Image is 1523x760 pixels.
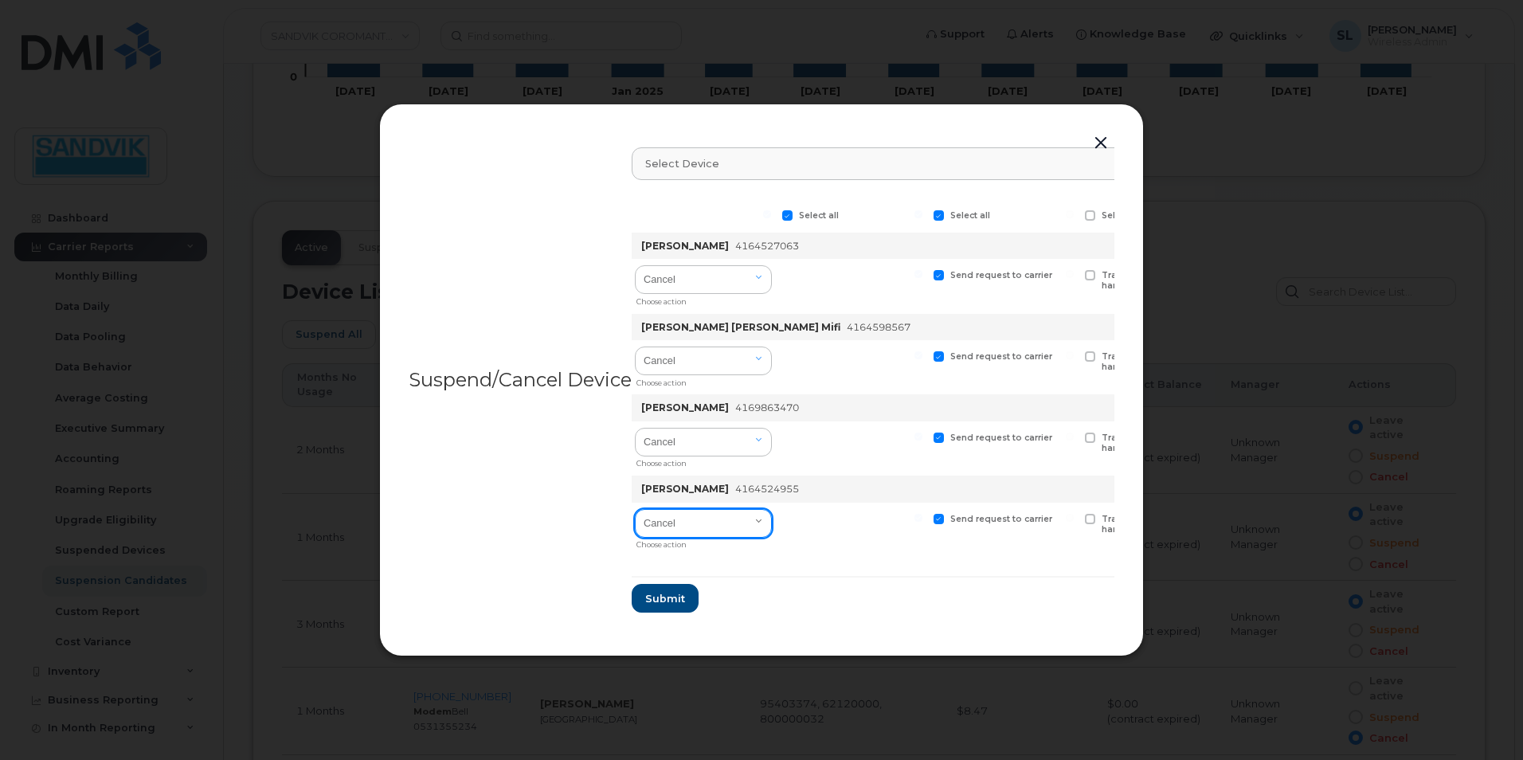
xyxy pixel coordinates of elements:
span: 4169863470 [735,402,799,413]
span: Transfer device to spare hardware [1102,514,1212,535]
input: Send request to carrier [914,433,922,441]
div: Suspend/Cancel Device [409,370,632,390]
div: Choose action [636,534,772,550]
strong: [PERSON_NAME] [641,483,729,495]
span: Transfer device to spare hardware [1102,270,1212,291]
input: Select all [914,210,922,218]
span: Send request to carrier [950,351,1052,362]
span: Send request to carrier [950,433,1052,443]
div: Choose action [636,291,772,308]
input: Transfer device to spare hardware [1066,351,1074,359]
span: 4164598567 [847,321,910,333]
span: Transfer device to spare hardware [1102,433,1212,453]
span: Select all [950,210,990,221]
input: Select all [1066,210,1074,218]
span: Transfer device to spare hardware [1102,351,1212,372]
span: Select all [1102,210,1141,221]
span: 4164527063 [735,240,799,252]
span: Select all [799,210,839,221]
strong: [PERSON_NAME] [PERSON_NAME] Mifi [641,321,840,333]
input: Send request to carrier [914,351,922,359]
strong: [PERSON_NAME] [641,240,729,252]
span: Send request to carrier [950,514,1052,524]
button: Submit [632,584,699,613]
input: Transfer device to spare hardware [1066,514,1074,522]
strong: [PERSON_NAME] [641,402,729,413]
span: Send request to carrier [950,270,1052,280]
span: Select device [645,156,719,171]
span: 4164524955 [735,483,799,495]
div: Choose action [636,372,772,389]
input: Transfer device to spare hardware [1066,433,1074,441]
div: Choose action [636,452,772,469]
input: Send request to carrier [914,514,922,522]
input: Select all [763,210,771,218]
input: Send request to carrier [914,270,922,278]
span: Submit [645,591,685,606]
input: Transfer device to spare hardware [1066,270,1074,278]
